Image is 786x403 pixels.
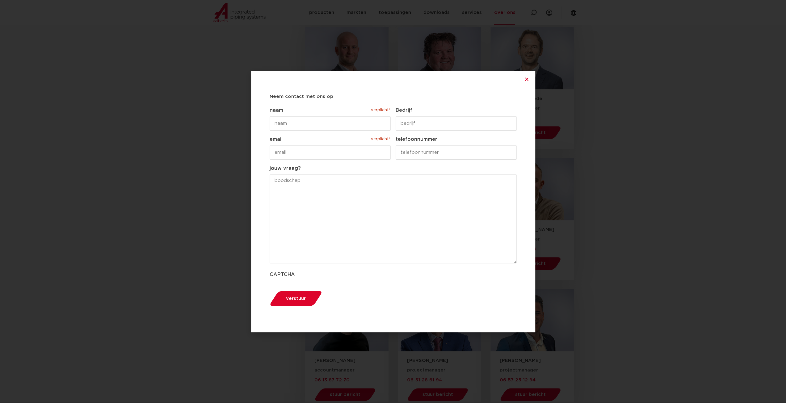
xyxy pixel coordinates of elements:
span: verplicht* [370,136,391,143]
button: verstuur [267,291,324,306]
span: verplicht* [370,107,391,114]
input: email [270,145,391,160]
label: email [270,136,391,143]
label: naam [270,107,391,114]
h5: Neem contact met ons op [270,92,517,102]
input: bedrijf [396,116,517,131]
input: naam [270,116,391,131]
label: Bedrijf [396,107,517,114]
label: jouw vraag? [270,165,517,172]
label: telefoonnummer [396,136,517,143]
span: verstuur [286,296,306,301]
label: CAPTCHA [270,271,517,278]
a: Close [524,77,529,82]
input: telefoonnummer [396,145,517,160]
